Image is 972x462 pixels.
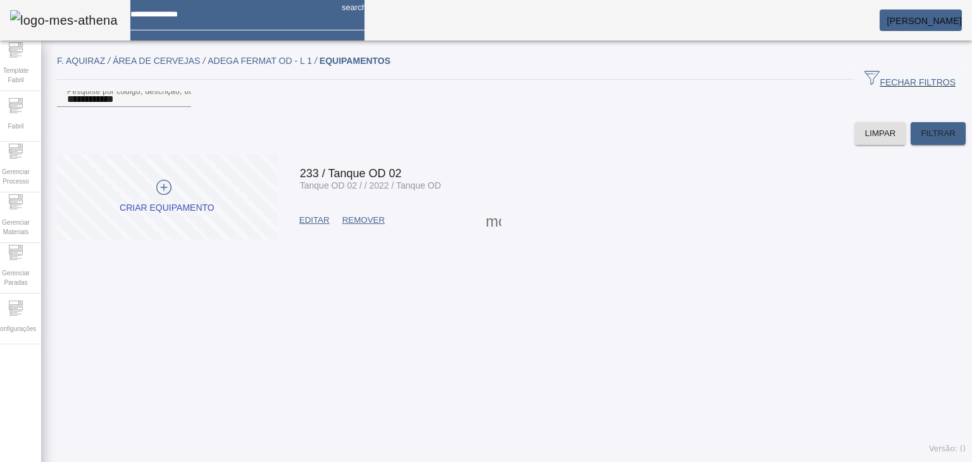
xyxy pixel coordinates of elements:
[300,180,441,190] span: Tanque OD 02 / / 2022 / Tanque OD
[864,70,956,89] span: FECHAR FILTROS
[921,127,956,140] span: FILTRAR
[4,118,27,135] span: Fabril
[887,16,962,26] span: [PERSON_NAME]
[208,56,320,66] span: Adega Fermat OD - L 1
[855,122,906,145] button: LIMPAR
[120,202,215,215] div: CRIAR EQUIPAMENTO
[67,87,381,95] mat-label: Pesquise por código, descrição, descrição abreviada, capacidade ou ano de fabricação
[57,154,277,240] button: CRIAR EQUIPAMENTO
[336,209,391,232] button: REMOVER
[57,56,113,66] span: F. Aquiraz
[108,56,110,66] em: /
[10,10,118,30] img: logo-mes-athena
[202,56,205,66] em: /
[315,56,317,66] em: /
[113,56,208,66] span: Área de Cervejas
[911,122,966,145] button: FILTRAR
[854,68,966,91] button: FECHAR FILTROS
[342,214,385,227] span: REMOVER
[482,209,505,232] button: Mais
[320,56,390,66] span: EQUIPAMENTOS
[293,209,336,232] button: EDITAR
[929,444,966,453] span: Versão: ()
[300,167,402,180] span: 233 / Tanque OD 02
[299,214,330,227] span: EDITAR
[865,127,896,140] span: LIMPAR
